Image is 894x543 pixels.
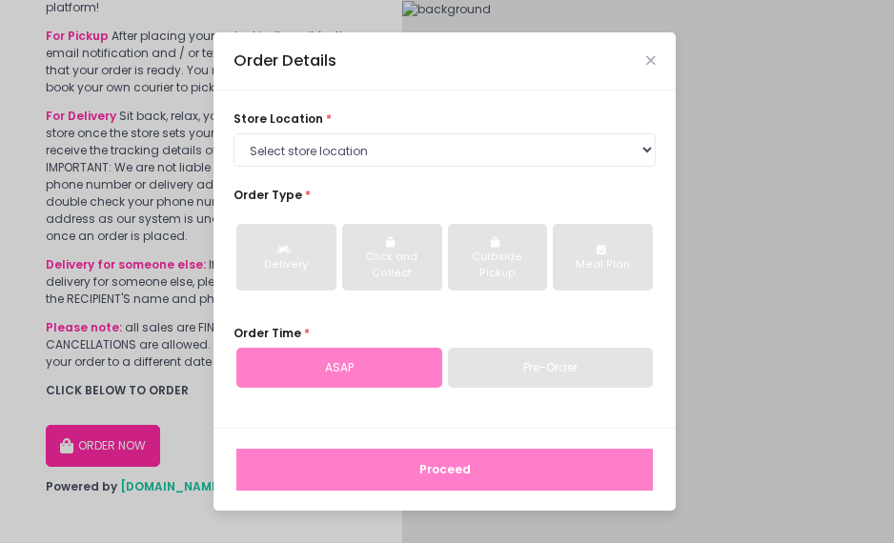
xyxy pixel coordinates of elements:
[460,250,536,280] div: Curbside Pickup
[553,224,653,291] button: Meal Plan
[236,449,653,491] button: Proceed
[234,50,336,72] div: Order Details
[646,56,656,66] button: Close
[234,325,301,341] span: Order Time
[355,250,430,280] div: Click and Collect
[234,111,323,127] span: store location
[249,257,324,272] div: Delivery
[448,224,548,291] button: Curbside Pickup
[342,224,442,291] button: Click and Collect
[236,224,336,291] button: Delivery
[565,257,640,272] div: Meal Plan
[234,187,302,203] span: Order Type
